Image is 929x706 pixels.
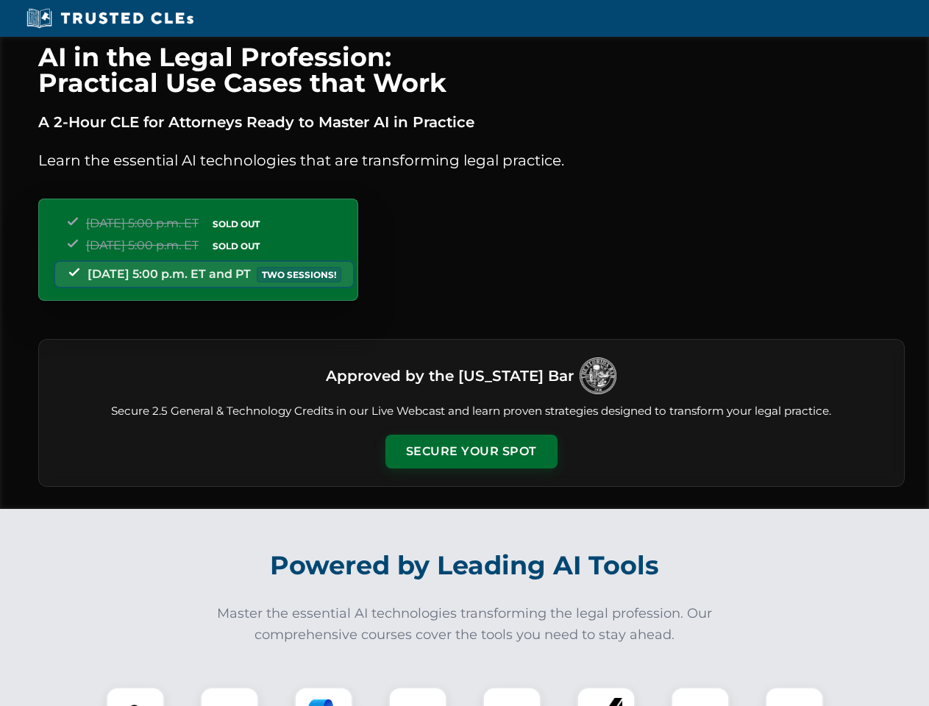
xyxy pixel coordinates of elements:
span: [DATE] 5:00 p.m. ET [86,238,199,252]
p: Master the essential AI technologies transforming the legal profession. Our comprehensive courses... [207,603,722,646]
button: Secure Your Spot [385,435,558,468]
span: [DATE] 5:00 p.m. ET [86,216,199,230]
p: Secure 2.5 General & Technology Credits in our Live Webcast and learn proven strategies designed ... [57,403,886,420]
h3: Approved by the [US_STATE] Bar [326,363,574,389]
span: SOLD OUT [207,216,265,232]
p: A 2-Hour CLE for Attorneys Ready to Master AI in Practice [38,110,905,134]
p: Learn the essential AI technologies that are transforming legal practice. [38,149,905,172]
h1: AI in the Legal Profession: Practical Use Cases that Work [38,44,905,96]
img: Logo [580,357,616,394]
span: SOLD OUT [207,238,265,254]
h2: Powered by Leading AI Tools [57,540,872,591]
img: Trusted CLEs [22,7,198,29]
